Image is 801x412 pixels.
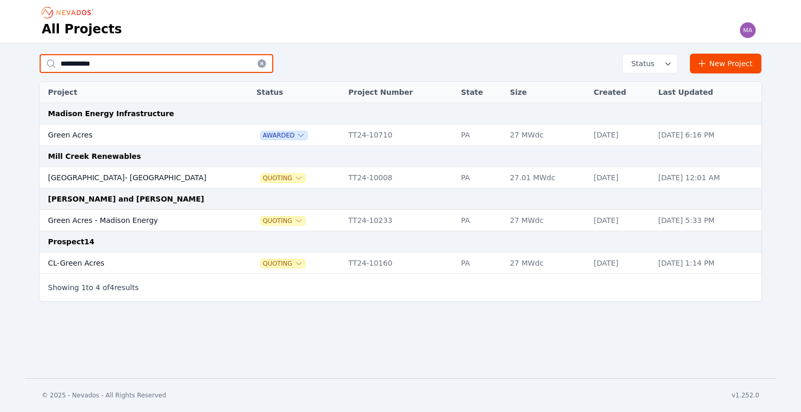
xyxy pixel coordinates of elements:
td: 27 MWdc [505,253,589,274]
td: TT24-10160 [343,253,456,274]
td: Madison Energy Infrastructure [40,103,761,124]
a: New Project [690,54,761,73]
td: Green Acres - Madison Energy [40,210,236,231]
button: Status [623,54,677,73]
th: Created [589,82,653,103]
td: CL-Green Acres [40,253,236,274]
td: 27 MWdc [505,210,589,231]
td: [DATE] [589,124,653,146]
td: [DATE] [589,210,653,231]
button: Quoting [261,217,305,225]
th: State [456,82,505,103]
span: 1 [81,283,86,292]
button: Awarded [261,131,307,140]
span: Status [627,58,654,69]
td: PA [456,210,505,231]
tr: [GEOGRAPHIC_DATA]- [GEOGRAPHIC_DATA]QuotingTT24-10008PA27.01 MWdc[DATE][DATE] 12:01 AM [40,167,761,189]
td: TT24-10233 [343,210,456,231]
button: Quoting [261,174,305,182]
tr: Green AcresAwardedTT24-10710PA27 MWdc[DATE][DATE] 6:16 PM [40,124,761,146]
th: Project Number [343,82,456,103]
td: PA [456,167,505,189]
td: 27.01 MWdc [505,167,589,189]
td: Mill Creek Renewables [40,146,761,167]
th: Project [40,82,236,103]
span: 4 [95,283,100,292]
td: [DATE] [589,253,653,274]
img: matthew.breyfogle@nevados.solar [739,22,756,39]
td: [DATE] 5:33 PM [653,210,761,231]
th: Last Updated [653,82,761,103]
div: © 2025 - Nevados - All Rights Reserved [42,391,166,399]
td: 27 MWdc [505,124,589,146]
td: Prospect14 [40,231,761,253]
td: [DATE] 6:16 PM [653,124,761,146]
div: v1.252.0 [732,391,759,399]
tr: CL-Green AcresQuotingTT24-10160PA27 MWdc[DATE][DATE] 1:14 PM [40,253,761,274]
p: Showing to of results [48,282,139,293]
td: [DATE] [589,167,653,189]
button: Quoting [261,259,305,268]
h1: All Projects [42,21,122,38]
td: TT24-10008 [343,167,456,189]
td: [PERSON_NAME] and [PERSON_NAME] [40,189,761,210]
td: Green Acres [40,124,236,146]
td: PA [456,253,505,274]
th: Status [251,82,343,103]
span: 4 [110,283,114,292]
td: [DATE] 12:01 AM [653,167,761,189]
th: Size [505,82,589,103]
tr: Green Acres - Madison EnergyQuotingTT24-10233PA27 MWdc[DATE][DATE] 5:33 PM [40,210,761,231]
td: [DATE] 1:14 PM [653,253,761,274]
td: TT24-10710 [343,124,456,146]
td: PA [456,124,505,146]
td: [GEOGRAPHIC_DATA]- [GEOGRAPHIC_DATA] [40,167,236,189]
nav: Breadcrumb [42,4,97,21]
